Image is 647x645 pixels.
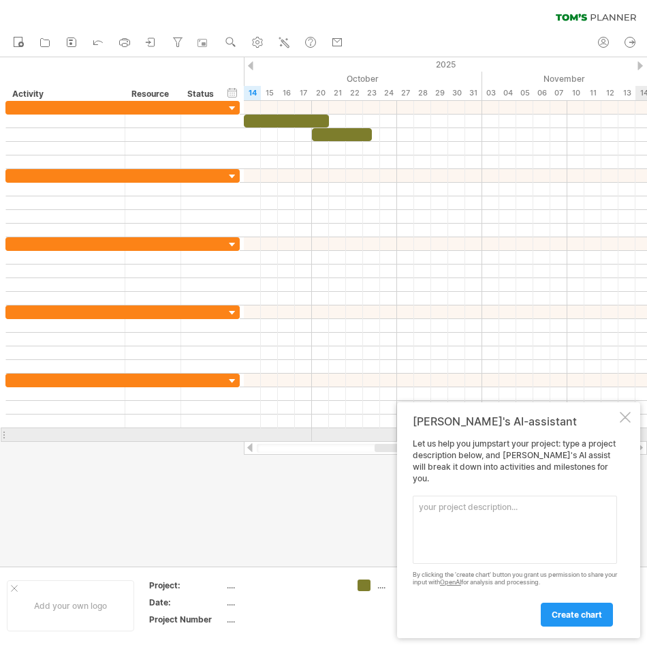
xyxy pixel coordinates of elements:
[413,438,617,626] div: Let us help you jumpstart your project: type a project description below, and [PERSON_NAME]'s AI ...
[499,86,516,100] div: Tuesday, 4 November 2025
[227,580,341,591] div: ....
[131,87,173,101] div: Resource
[12,87,117,101] div: Activity
[431,86,448,100] div: Wednesday, 29 October 2025
[516,86,533,100] div: Wednesday, 5 November 2025
[584,86,601,100] div: Tuesday, 11 November 2025
[601,86,618,100] div: Wednesday, 12 November 2025
[413,571,617,586] div: By clicking the 'create chart' button you grant us permission to share your input with for analys...
[149,597,224,608] div: Date:
[149,580,224,591] div: Project:
[7,580,134,631] div: Add your own logo
[414,86,431,100] div: Tuesday, 28 October 2025
[261,86,278,100] div: Wednesday, 15 October 2025
[312,86,329,100] div: Monday, 20 October 2025
[295,86,312,100] div: Friday, 17 October 2025
[227,597,341,608] div: ....
[533,86,550,100] div: Thursday, 6 November 2025
[482,86,499,100] div: Monday, 3 November 2025
[448,86,465,100] div: Thursday, 30 October 2025
[149,614,224,625] div: Project Number
[413,415,617,428] div: [PERSON_NAME]'s AI-assistant
[550,86,567,100] div: Friday, 7 November 2025
[227,614,341,625] div: ....
[541,603,613,627] a: create chart
[552,610,602,620] span: create chart
[397,86,414,100] div: Monday, 27 October 2025
[377,580,452,591] div: ....
[278,86,295,100] div: Thursday, 16 October 2025
[567,86,584,100] div: Monday, 10 November 2025
[618,86,635,100] div: Thursday, 13 November 2025
[329,86,346,100] div: Tuesday, 21 October 2025
[244,86,261,100] div: Tuesday, 14 October 2025
[91,72,482,86] div: October 2025
[380,86,397,100] div: Friday, 24 October 2025
[440,578,461,586] a: OpenAI
[346,86,363,100] div: Wednesday, 22 October 2025
[465,86,482,100] div: Friday, 31 October 2025
[363,86,380,100] div: Thursday, 23 October 2025
[187,87,217,101] div: Status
